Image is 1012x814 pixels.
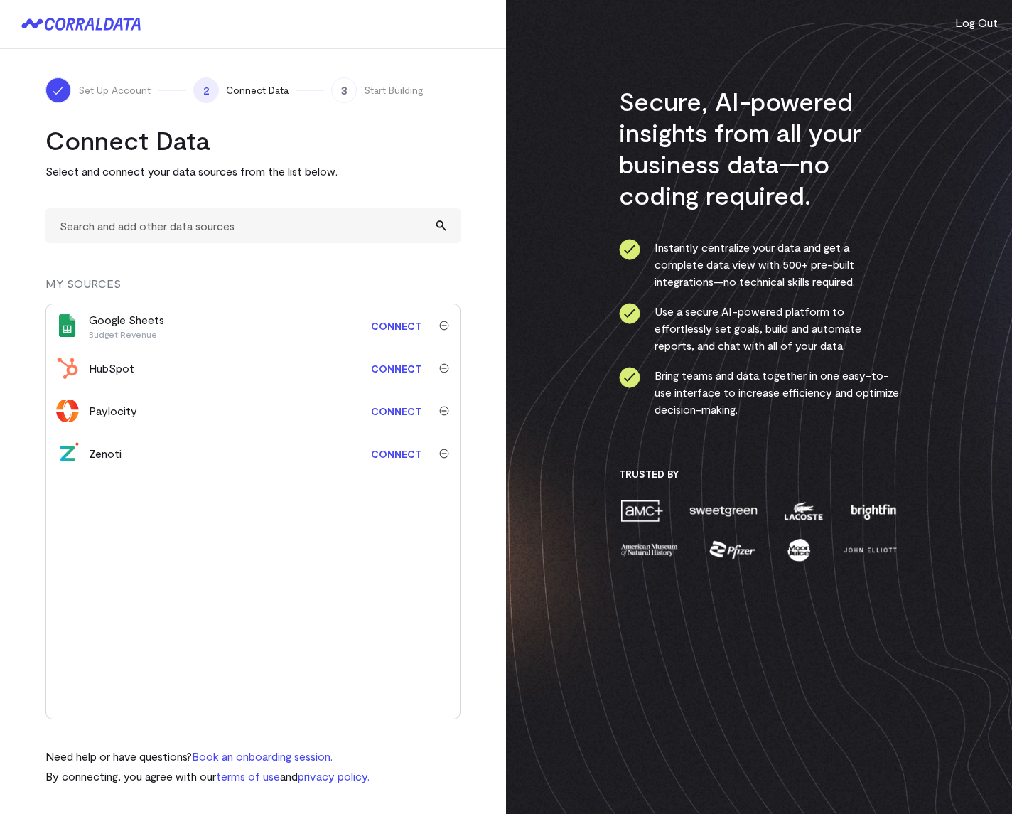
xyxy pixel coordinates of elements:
[782,498,824,523] img: lacoste-7a6b0538.png
[45,124,461,156] h2: Connect Data
[619,85,900,210] h3: Secure, AI-powered insights from all your business data—no coding required.
[785,537,813,562] img: moon-juice-c312e729.png
[439,363,449,373] img: trash-40e54a27.svg
[364,313,429,339] a: Connect
[841,537,899,562] img: john-elliott-25751c40.png
[45,208,461,243] input: Search and add other data sources
[56,400,79,422] img: paylocity-4997edbb.svg
[619,367,640,388] img: ico-check-circle-4b19435c.svg
[51,83,65,97] img: ico-check-white-5ff98cb1.svg
[78,83,151,97] span: Set Up Account
[619,498,664,523] img: amc-0b11a8f1.png
[45,163,461,180] p: Select and connect your data sources from the list below.
[216,769,280,783] a: terms of use
[364,398,429,424] a: Connect
[45,748,370,765] p: Need help or have questions?
[619,537,680,562] img: amnh-5afada46.png
[848,498,899,523] img: brightfin-a251e171.png
[56,357,79,380] img: hubspot-c1e9301f.svg
[619,303,640,324] img: ico-check-circle-4b19435c.svg
[45,768,370,785] p: By connecting, you agree with our and
[89,311,164,340] div: Google Sheets
[193,77,219,103] span: 2
[89,328,164,340] p: Budget Revenue
[619,239,640,260] img: ico-check-circle-4b19435c.svg
[364,83,424,97] span: Start Building
[192,749,333,763] a: Book an onboarding session.
[89,445,122,462] div: Zenoti
[688,498,759,523] img: sweetgreen-1d1fb32c.png
[56,442,79,465] img: zenoti-2086f9c1.png
[439,406,449,416] img: trash-40e54a27.svg
[708,537,757,562] img: pfizer-e137f5fc.png
[45,275,461,304] div: MY SOURCES
[89,360,134,377] div: HubSpot
[439,321,449,331] img: trash-40e54a27.svg
[298,769,370,783] a: privacy policy.
[364,441,429,467] a: Connect
[619,468,900,481] h3: Trusted By
[331,77,357,103] span: 3
[955,14,998,31] button: Log Out
[226,83,289,97] span: Connect Data
[56,314,79,337] img: google_sheets-5a4bad8e.svg
[619,239,900,290] li: Instantly centralize your data and get a complete data view with 500+ pre-built integrations—no t...
[619,303,900,354] li: Use a secure AI-powered platform to effortlessly set goals, build and automate reports, and chat ...
[89,402,137,419] div: Paylocity
[619,367,900,418] li: Bring teams and data together in one easy-to-use interface to increase efficiency and optimize de...
[439,449,449,459] img: trash-40e54a27.svg
[364,355,429,382] a: Connect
